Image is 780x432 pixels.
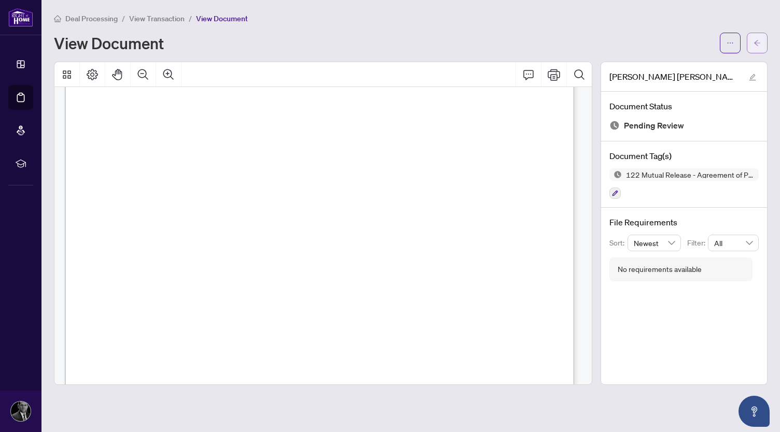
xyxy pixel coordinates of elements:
h4: Document Status [609,100,759,112]
p: Sort: [609,237,628,249]
div: No requirements available [618,264,702,275]
img: logo [8,8,33,27]
h1: View Document [54,35,164,51]
p: Filter: [687,237,708,249]
img: Document Status [609,120,620,131]
span: [PERSON_NAME] [PERSON_NAME] Castro_[DATE] 16_37_55.pdf [609,70,739,83]
button: Open asap [739,396,770,427]
span: Deal Processing [65,14,118,23]
img: Profile Icon [11,401,31,421]
h4: Document Tag(s) [609,150,759,162]
span: arrow-left [754,39,761,47]
span: View Document [196,14,248,23]
h4: File Requirements [609,216,759,228]
span: All [714,235,753,251]
span: Newest [634,235,675,251]
span: edit [749,74,756,81]
span: home [54,15,61,22]
span: Pending Review [624,119,684,133]
span: ellipsis [727,39,734,47]
img: Status Icon [609,168,622,181]
li: / [122,12,125,24]
span: 122 Mutual Release - Agreement of Purchase and Sale [622,171,759,178]
li: / [189,12,192,24]
span: View Transaction [129,14,185,23]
